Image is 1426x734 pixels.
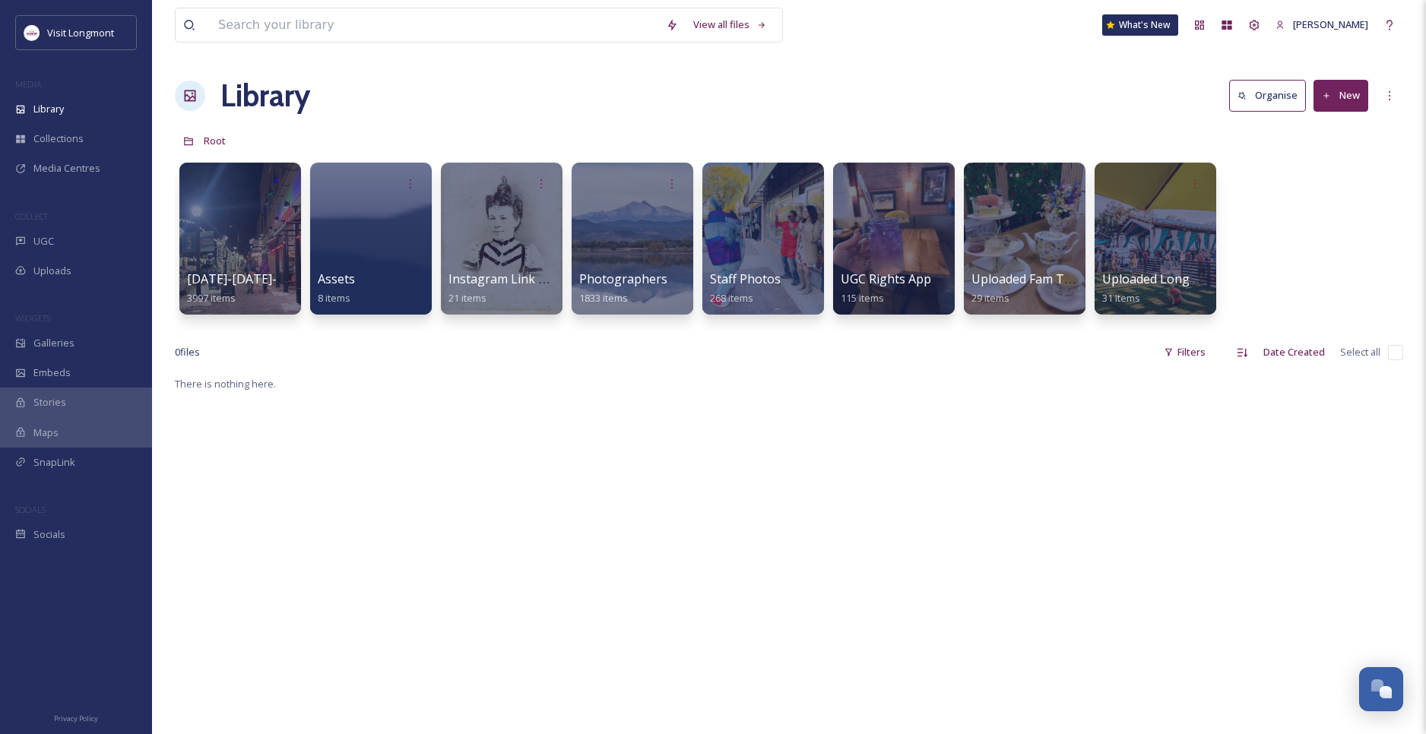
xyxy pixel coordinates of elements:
span: Embeds [33,365,71,380]
span: Library [33,102,64,116]
div: Filters [1156,337,1213,367]
span: 29 items [971,291,1009,305]
span: SOCIALS [15,504,46,515]
span: Privacy Policy [54,713,98,723]
span: Maps [33,426,59,440]
span: Photographers [579,271,667,287]
span: Uploads [33,264,71,278]
a: Assets8 items [318,272,355,305]
span: Uploaded Fam Tour Photos [971,271,1129,287]
a: Library [220,73,310,119]
div: Date Created [1256,337,1333,367]
span: 115 items [841,291,884,305]
a: UGC Rights Approved Content115 items [841,272,1013,305]
span: Media Centres [33,161,100,176]
span: Assets [318,271,355,287]
span: UGC Rights Approved Content [841,271,1013,287]
span: Instagram Link Tree [448,271,566,287]
span: Staff Photos [710,271,781,287]
span: MEDIA [15,78,42,90]
span: Root [204,134,226,147]
span: COLLECT [15,210,48,222]
a: [PERSON_NAME] [1268,10,1376,40]
a: Organise [1229,80,1314,111]
span: Uploaded Longmont Folders [1102,271,1265,287]
span: 1833 items [579,291,628,305]
button: Open Chat [1359,667,1403,711]
input: Search your library [211,8,658,42]
span: 31 items [1102,291,1140,305]
a: What's New [1102,14,1178,36]
button: New [1314,80,1368,111]
span: Visit Longmont [47,26,114,40]
span: Galleries [33,336,74,350]
span: UGC [33,234,54,248]
a: Uploaded Fam Tour Photos29 items [971,272,1129,305]
span: 8 items [318,291,350,305]
a: Photographers1833 items [579,272,667,305]
span: WIDGETS [15,312,50,324]
a: Instagram Link Tree21 items [448,272,566,305]
span: Select all [1340,345,1380,359]
span: Socials [33,527,65,542]
button: Organise [1229,80,1306,111]
span: 3997 items [187,291,236,305]
span: SnapLink [33,455,75,470]
span: 0 file s [175,345,200,359]
a: Staff Photos268 items [710,272,781,305]
span: [PERSON_NAME] [1293,17,1368,31]
span: Collections [33,131,84,146]
span: [DATE]-[DATE]-ugc-rights-approved [187,271,395,287]
a: Root [204,131,226,150]
a: Uploaded Longmont Folders31 items [1102,272,1265,305]
span: 268 items [710,291,753,305]
span: 21 items [448,291,486,305]
a: View all files [686,10,775,40]
img: longmont.jpg [24,25,40,40]
a: Privacy Policy [54,708,98,726]
span: Stories [33,395,66,410]
a: [DATE]-[DATE]-ugc-rights-approved3997 items [187,272,395,305]
span: There is nothing here. [175,377,276,391]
